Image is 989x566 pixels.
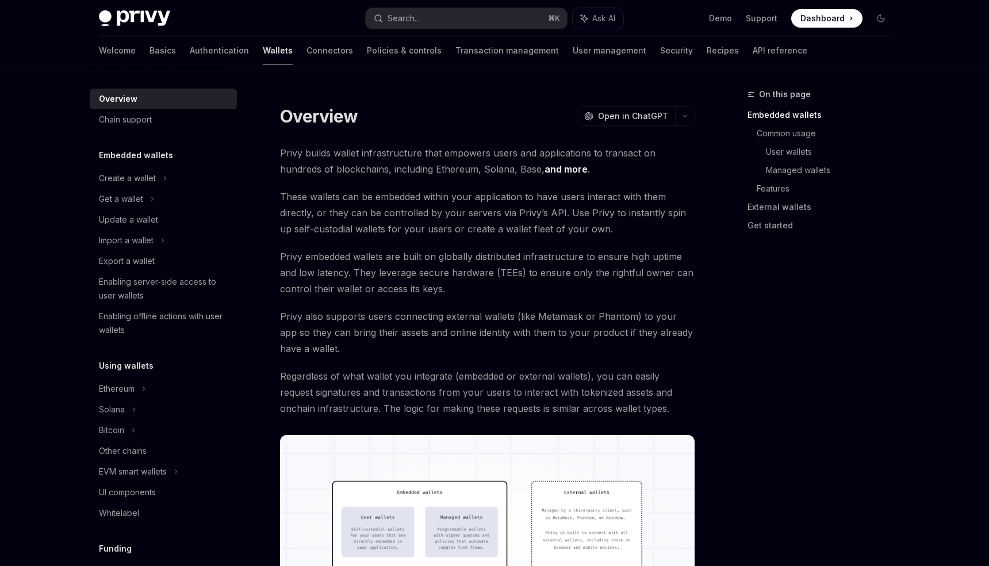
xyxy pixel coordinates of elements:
a: Other chains [90,441,237,461]
div: Get a wallet [99,192,143,206]
button: Ask AI [573,8,623,29]
button: Open in ChatGPT [577,106,675,126]
div: Import a wallet [99,234,154,247]
div: Bitcoin [99,423,124,437]
div: Whitelabel [99,506,139,520]
a: Authentication [190,37,249,64]
span: Regardless of what wallet you integrate (embedded or external wallets), you can easily request si... [280,368,695,416]
a: Transaction management [455,37,559,64]
span: ⌘ K [548,14,560,23]
a: Support [746,13,777,24]
div: Other chains [99,444,147,458]
a: Managed wallets [766,161,899,179]
a: Basics [149,37,176,64]
img: dark logo [99,10,170,26]
a: Enabling server-side access to user wallets [90,271,237,306]
h5: Funding [99,542,132,556]
span: These wallets can be embedded within your application to have users interact with them directly, ... [280,189,695,237]
div: Ethereum [99,382,135,396]
span: Open in ChatGPT [598,110,668,122]
span: On this page [759,87,811,101]
a: Policies & controls [367,37,442,64]
div: Enabling offline actions with user wallets [99,309,230,337]
a: Recipes [707,37,739,64]
div: Overview [99,92,137,106]
a: Common usage [757,124,899,143]
div: Export a wallet [99,254,155,268]
h5: Embedded wallets [99,148,173,162]
a: Overview [90,89,237,109]
a: User management [573,37,646,64]
div: UI components [99,485,156,499]
a: UI components [90,482,237,503]
span: Privy also supports users connecting external wallets (like Metamask or Phantom) to your app so t... [280,308,695,357]
a: Embedded wallets [747,106,899,124]
a: Enabling offline actions with user wallets [90,306,237,341]
span: Dashboard [800,13,845,24]
a: Dashboard [791,9,862,28]
div: Create a wallet [99,171,156,185]
a: Welcome [99,37,136,64]
div: EVM smart wallets [99,465,167,479]
div: Solana [99,403,125,416]
div: Chain support [99,113,152,127]
button: Search...⌘K [366,8,567,29]
a: Demo [709,13,732,24]
span: Privy builds wallet infrastructure that empowers users and applications to transact on hundreds o... [280,145,695,177]
a: Export a wallet [90,251,237,271]
a: User wallets [766,143,899,161]
a: API reference [753,37,807,64]
a: Chain support [90,109,237,130]
a: Security [660,37,693,64]
a: Get started [747,216,899,235]
span: Ask AI [592,13,615,24]
div: Update a wallet [99,213,158,227]
div: Enabling server-side access to user wallets [99,275,230,303]
h5: Using wallets [99,359,154,373]
a: Whitelabel [90,503,237,523]
a: Connectors [306,37,353,64]
button: Toggle dark mode [872,9,890,28]
a: Features [757,179,899,198]
a: External wallets [747,198,899,216]
span: Privy embedded wallets are built on globally distributed infrastructure to ensure high uptime and... [280,248,695,297]
a: and more [545,163,588,175]
a: Wallets [263,37,293,64]
h1: Overview [280,106,358,127]
div: Search... [388,12,420,25]
a: Update a wallet [90,209,237,230]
